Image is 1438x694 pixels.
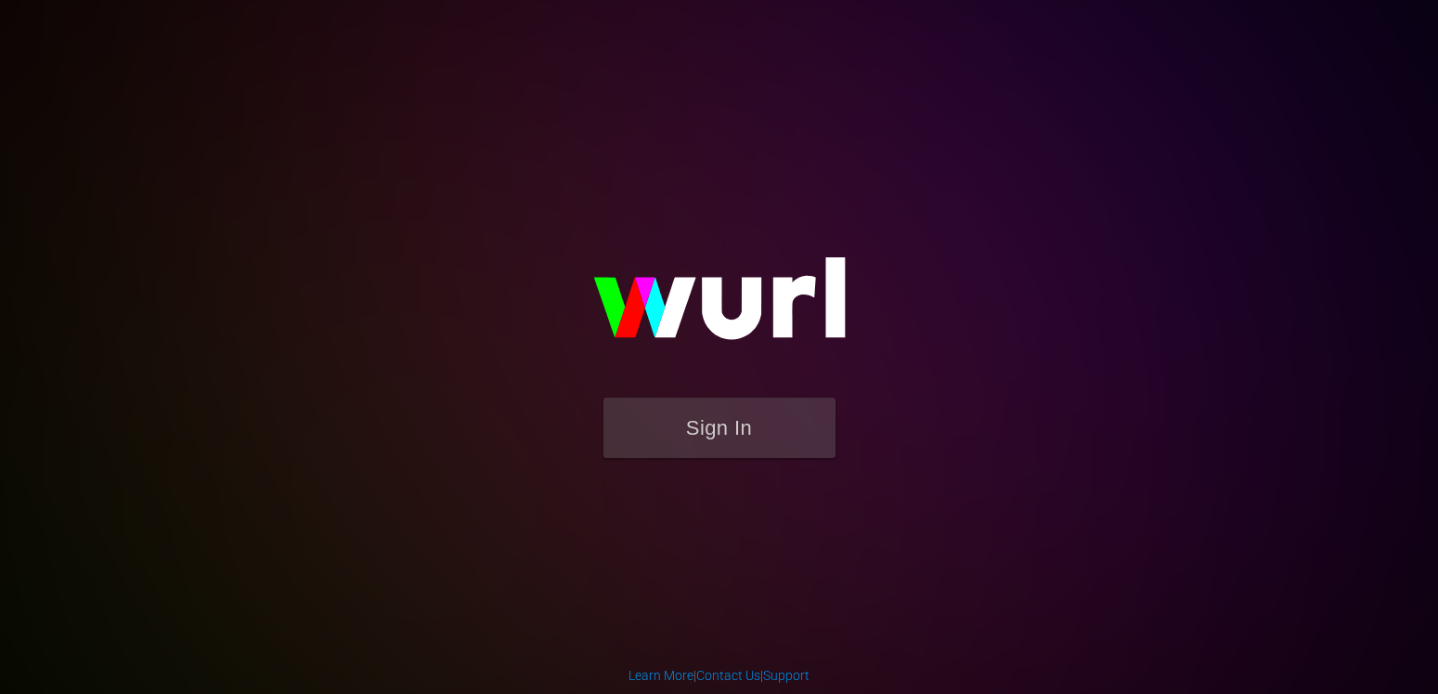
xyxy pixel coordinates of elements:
[603,398,836,458] button: Sign In
[763,668,810,683] a: Support
[628,668,693,683] a: Learn More
[534,217,905,398] img: wurl-logo-on-black-223613ac3d8ba8fe6dc639794a292ebdb59501304c7dfd60c99c58986ef67473.svg
[628,666,810,685] div: | |
[696,668,760,683] a: Contact Us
